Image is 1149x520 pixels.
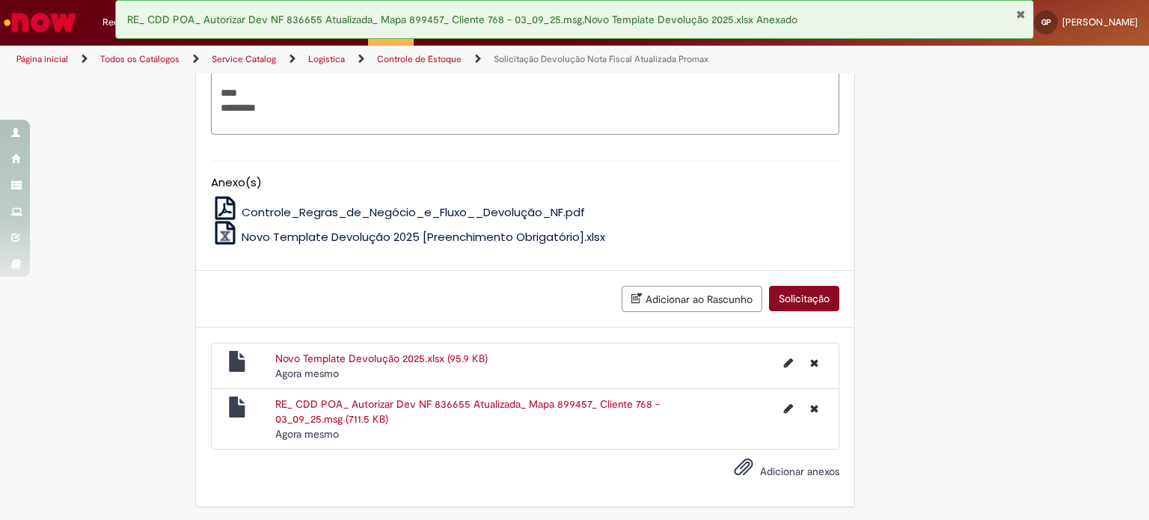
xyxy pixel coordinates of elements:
a: Service Catalog [212,53,276,65]
img: ServiceNow [1,7,79,37]
span: GP [1041,17,1051,27]
button: Editar nome de arquivo RE_ CDD POA_ Autorizar Dev NF 836655 Atualizada_ Mapa 899457_ Cliente 768 ... [775,397,802,420]
span: RE_ CDD POA_ Autorizar Dev NF 836655 Atualizada_ Mapa 899457_ Cliente 768 - 03_09_25.msg,Novo Tem... [127,13,797,26]
button: Editar nome de arquivo Novo Template Devolução 2025.xlsx [775,351,802,375]
button: Adicionar anexos [730,453,757,488]
a: Solicitação Devolução Nota Fiscal Atualizada Promax [494,53,708,65]
button: Fechar Notificação [1016,8,1026,20]
a: Novo Template Devolução 2025.xlsx (95.9 KB) [275,352,488,365]
span: Controle_Regras_de_Negócio_e_Fluxo__Devolução_NF.pdf [242,204,585,220]
time: 01/10/2025 10:15:23 [275,427,339,441]
button: Solicitação [769,286,839,311]
a: Todos os Catálogos [100,53,180,65]
span: Adicionar anexos [760,465,839,478]
span: Agora mesmo [275,367,339,380]
span: [PERSON_NAME] [1062,16,1138,28]
ul: Trilhas de página [11,46,755,73]
a: Logistica [308,53,345,65]
a: Página inicial [16,53,68,65]
a: Controle_Regras_de_Negócio_e_Fluxo__Devolução_NF.pdf [211,204,586,220]
span: Requisições [102,15,155,30]
button: Excluir RE_ CDD POA_ Autorizar Dev NF 836655 Atualizada_ Mapa 899457_ Cliente 768 - 03_09_25.msg [801,397,827,420]
span: Agora mesmo [275,427,339,441]
time: 01/10/2025 10:15:23 [275,367,339,380]
button: Excluir Novo Template Devolução 2025.xlsx [801,351,827,375]
a: Novo Template Devolução 2025 [Preenchimento Obrigatório].xlsx [211,229,606,245]
a: Controle de Estoque [377,53,462,65]
h5: Anexo(s) [211,177,839,189]
a: RE_ CDD POA_ Autorizar Dev NF 836655 Atualizada_ Mapa 899457_ Cliente 768 - 03_09_25.msg (711.5 KB) [275,397,660,426]
span: Novo Template Devolução 2025 [Preenchimento Obrigatório].xlsx [242,229,605,245]
button: Adicionar ao Rascunho [622,286,762,312]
